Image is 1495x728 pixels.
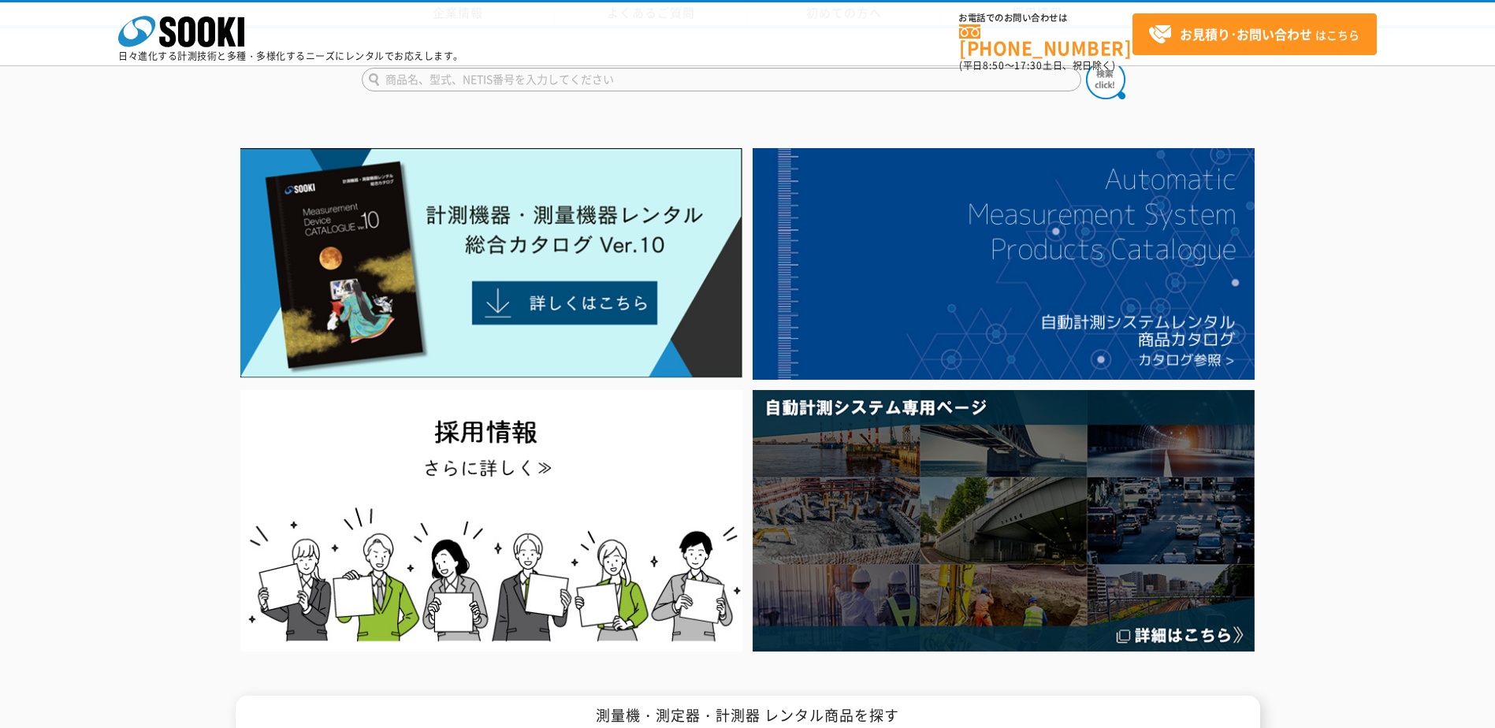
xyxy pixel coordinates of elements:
span: 17:30 [1014,58,1043,72]
span: はこちら [1148,23,1359,46]
a: [PHONE_NUMBER] [959,24,1132,57]
span: お電話でのお問い合わせは [959,13,1132,23]
img: SOOKI recruit [240,390,742,651]
img: 自動計測システムカタログ [753,148,1255,380]
span: (平日 ～ 土日、祝日除く) [959,58,1115,72]
span: 8:50 [983,58,1005,72]
img: Catalog Ver10 [240,148,742,378]
img: btn_search.png [1086,60,1125,99]
a: お見積り･お問い合わせはこちら [1132,13,1377,55]
img: 自動計測システム専用ページ [753,390,1255,651]
p: 日々進化する計測技術と多種・多様化するニーズにレンタルでお応えします。 [118,51,463,61]
strong: お見積り･お問い合わせ [1180,24,1312,43]
input: 商品名、型式、NETIS番号を入力してください [362,68,1081,91]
